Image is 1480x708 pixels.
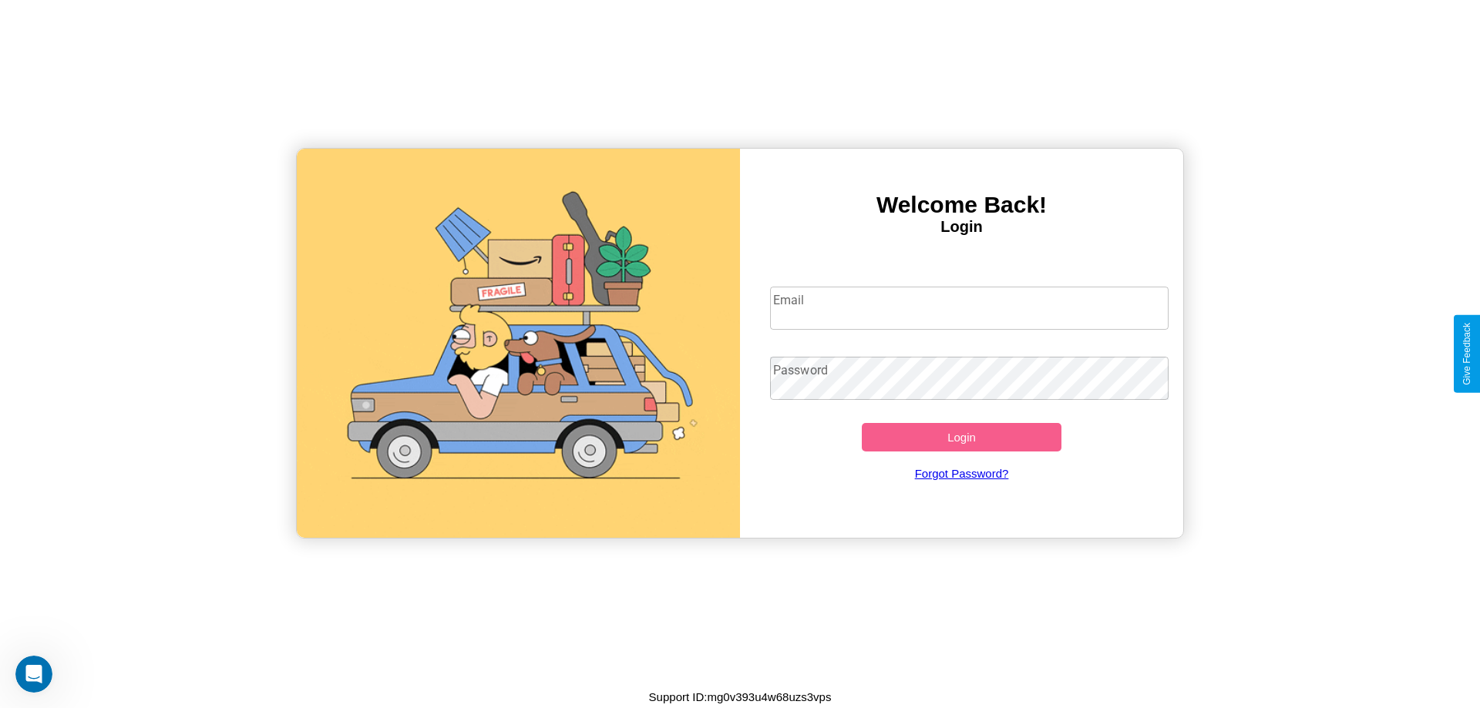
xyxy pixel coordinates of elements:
[1461,323,1472,385] div: Give Feedback
[649,686,832,707] p: Support ID: mg0v393u4w68uzs3vps
[15,656,52,693] iframe: Intercom live chat
[762,451,1162,495] a: Forgot Password?
[297,149,740,538] img: gif
[740,192,1183,218] h3: Welcome Back!
[862,423,1061,451] button: Login
[740,218,1183,236] h4: Login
